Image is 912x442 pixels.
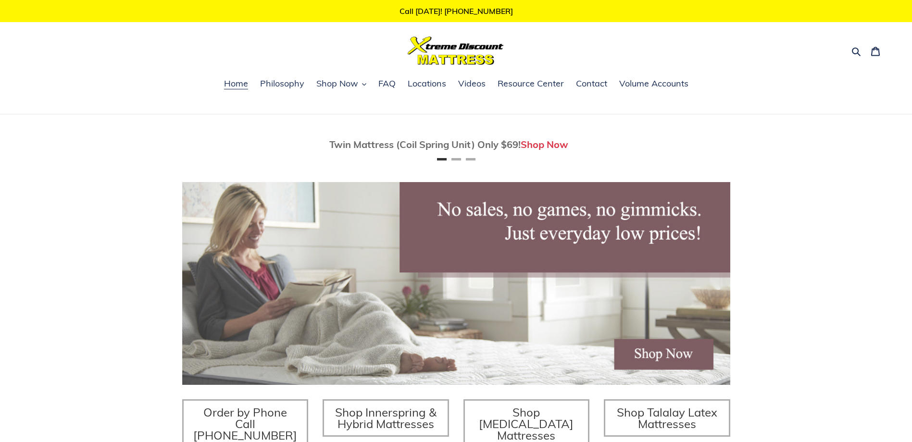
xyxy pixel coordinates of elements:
span: FAQ [378,78,396,89]
img: Xtreme Discount Mattress [408,37,504,65]
span: Shop Now [316,78,358,89]
a: Locations [403,77,451,91]
span: Resource Center [498,78,564,89]
button: Page 2 [451,158,461,160]
span: Shop Talalay Latex Mattresses [617,405,717,431]
a: Videos [453,77,490,91]
span: Home [224,78,248,89]
a: Volume Accounts [614,77,693,91]
span: Contact [576,78,607,89]
a: Contact [571,77,612,91]
a: Resource Center [493,77,569,91]
span: Locations [408,78,446,89]
span: Shop Innerspring & Hybrid Mattresses [335,405,437,431]
button: Page 1 [437,158,447,160]
span: Volume Accounts [619,78,688,89]
button: Page 3 [466,158,475,160]
span: Philosophy [260,78,304,89]
a: Shop Talalay Latex Mattresses [604,399,730,437]
a: Home [219,77,253,91]
span: Twin Mattress (Coil Spring Unit) Only $69! [329,138,521,150]
span: Videos [458,78,486,89]
a: Shop Innerspring & Hybrid Mattresses [323,399,449,437]
img: herobannermay2022-1652879215306_1200x.jpg [182,182,730,385]
a: Philosophy [255,77,309,91]
a: Shop Now [521,138,568,150]
button: Shop Now [312,77,371,91]
a: FAQ [374,77,400,91]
